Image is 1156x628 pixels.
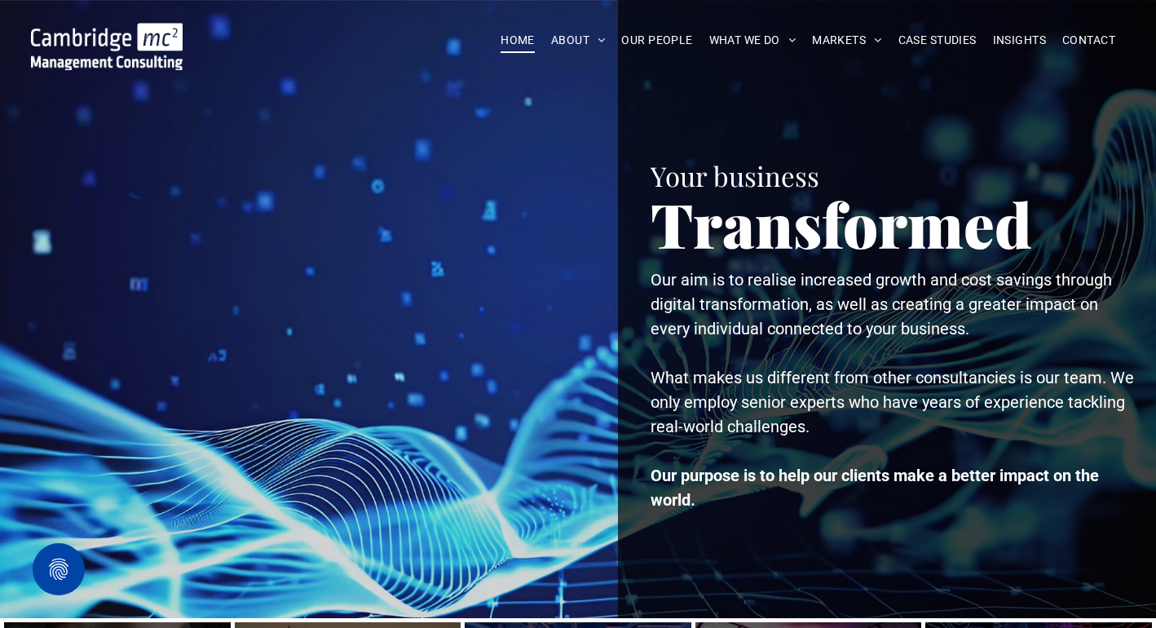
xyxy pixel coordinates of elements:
[651,157,819,193] span: Your business
[985,28,1054,53] a: INSIGHTS
[1054,28,1123,53] a: CONTACT
[31,23,183,70] img: Go to Homepage
[651,466,1099,510] strong: Our purpose is to help our clients make a better impact on the world.
[613,28,700,53] a: OUR PEOPLE
[31,25,183,42] a: Your Business Transformed | Cambridge Management Consulting
[543,28,614,53] a: ABOUT
[651,368,1134,436] span: What makes us different from other consultancies is our team. We only employ senior experts who h...
[651,270,1112,338] span: Our aim is to realise increased growth and cost savings through digital transformation, as well a...
[890,28,985,53] a: CASE STUDIES
[804,28,889,53] a: MARKETS
[651,183,1032,264] span: Transformed
[701,28,805,53] a: WHAT WE DO
[492,28,543,53] a: HOME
